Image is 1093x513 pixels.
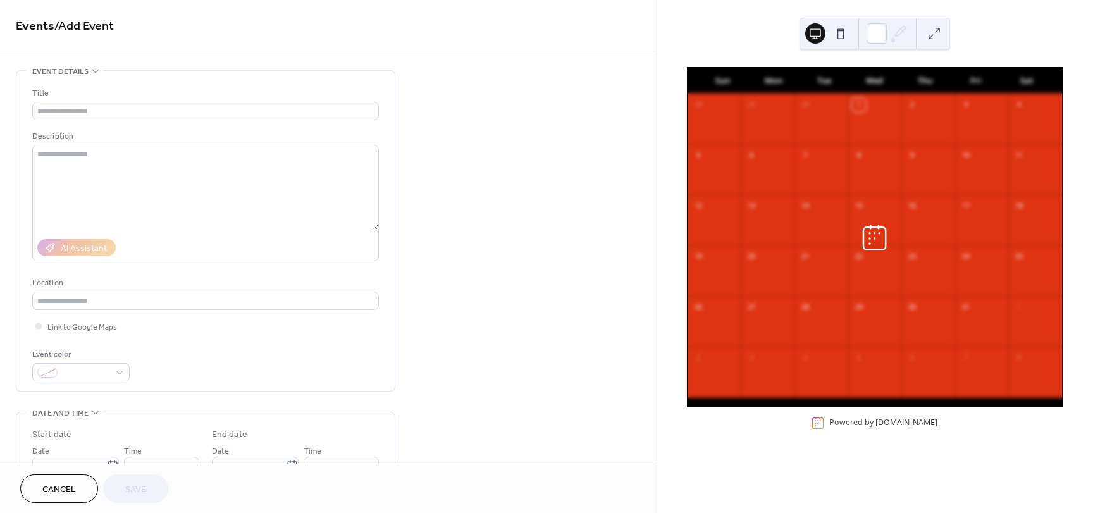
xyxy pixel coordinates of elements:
div: 16 [905,199,919,213]
div: 14 [798,199,812,213]
div: 1 [1012,300,1026,314]
span: Date [32,445,49,458]
div: 28 [691,98,705,112]
div: 5 [691,149,705,163]
div: 7 [798,149,812,163]
div: 10 [959,149,973,163]
div: 17 [959,199,973,213]
div: 6 [905,351,919,365]
div: 15 [852,199,866,213]
div: 18 [1012,199,1026,213]
div: 29 [852,300,866,314]
div: Sun [698,68,748,94]
div: 9 [905,149,919,163]
div: 20 [744,250,758,264]
div: 22 [852,250,866,264]
div: 2 [691,351,705,365]
div: Tue [799,68,849,94]
span: Time [124,445,142,458]
div: Title [32,87,376,100]
div: 3 [744,351,758,365]
span: Time [304,445,321,458]
div: 7 [959,351,973,365]
div: Fri [951,68,1001,94]
div: 24 [959,250,973,264]
div: 30 [798,98,812,112]
div: Thu [900,68,951,94]
div: 30 [905,300,919,314]
div: Powered by [829,417,937,428]
div: 23 [905,250,919,264]
span: Link to Google Maps [47,321,117,334]
a: [DOMAIN_NAME] [875,417,937,428]
div: 26 [691,300,705,314]
div: Wed [849,68,900,94]
div: 6 [744,149,758,163]
div: 5 [852,351,866,365]
div: 11 [1012,149,1026,163]
div: 4 [798,351,812,365]
div: 13 [744,199,758,213]
div: 31 [959,300,973,314]
span: Date [212,445,229,458]
span: Date and time [32,407,89,420]
span: Event details [32,65,89,78]
div: 4 [1012,98,1026,112]
span: Cancel [42,483,76,497]
div: 12 [691,199,705,213]
div: 21 [798,250,812,264]
button: Cancel [20,474,98,503]
div: 27 [744,300,758,314]
div: 3 [959,98,973,112]
div: 8 [1012,351,1026,365]
div: 1 [852,98,866,112]
div: Start date [32,428,71,442]
span: / Add Event [54,14,114,39]
div: 28 [798,300,812,314]
div: Event color [32,348,127,361]
div: Sat [1001,68,1052,94]
div: 2 [905,98,919,112]
div: 29 [744,98,758,112]
div: Mon [748,68,799,94]
a: Events [16,14,54,39]
div: Location [32,276,376,290]
div: 8 [852,149,866,163]
div: 19 [691,250,705,264]
div: 25 [1012,250,1026,264]
div: End date [212,428,247,442]
div: Description [32,130,376,143]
